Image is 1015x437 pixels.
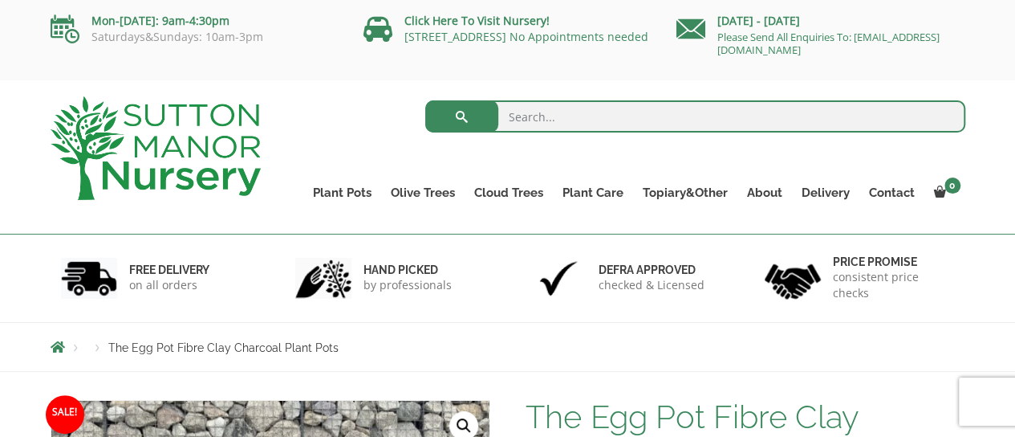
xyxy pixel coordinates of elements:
[599,263,704,277] h6: Defra approved
[51,31,339,43] p: Saturdays&Sundays: 10am-3pm
[530,258,587,299] img: 3.jpg
[859,182,924,204] a: Contact
[792,182,859,204] a: Delivery
[295,258,351,299] img: 2.jpg
[944,178,960,194] span: 0
[129,277,209,293] p: on all orders
[404,13,550,28] a: Click Here To Visit Nursery!
[676,11,965,31] p: [DATE] - [DATE]
[363,277,452,293] p: by professionals
[924,182,965,204] a: 0
[833,255,955,269] h6: Price promise
[363,263,452,277] h6: hand picked
[737,182,792,204] a: About
[599,277,704,293] p: checked & Licensed
[717,30,940,57] a: Please Send All Enquiries To: [EMAIL_ADDRESS][DOMAIN_NAME]
[51,341,965,353] nav: Breadcrumbs
[129,263,209,277] h6: FREE DELIVERY
[381,182,465,204] a: Olive Trees
[765,254,821,303] img: 4.jpg
[465,182,553,204] a: Cloud Trees
[51,96,261,200] img: logo
[46,395,84,434] span: Sale!
[633,182,737,204] a: Topiary&Other
[61,258,117,299] img: 1.jpg
[51,11,339,31] p: Mon-[DATE]: 9am-4:30pm
[404,29,648,44] a: [STREET_ADDRESS] No Appointments needed
[553,182,633,204] a: Plant Care
[425,100,965,133] input: Search...
[108,341,339,354] span: The Egg Pot Fibre Clay Charcoal Plant Pots
[303,182,381,204] a: Plant Pots
[833,269,955,301] p: consistent price checks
